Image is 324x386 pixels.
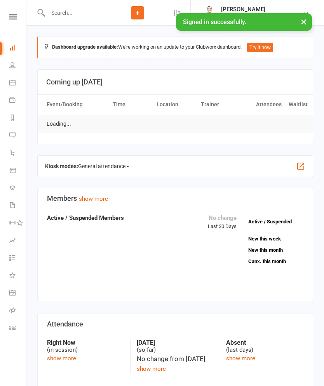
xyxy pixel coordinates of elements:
[9,162,27,180] a: Product Sales
[248,236,304,241] a: New this week
[248,247,304,253] a: New this month
[247,43,273,52] button: Try it now
[9,302,27,320] a: Roll call kiosk mode
[109,95,153,114] th: Time
[79,195,108,202] a: show more
[137,354,214,364] div: No change from [DATE]
[47,339,125,354] div: (in session)
[47,214,124,221] strong: Active / Suspended Members
[9,75,27,92] a: Calendar
[241,95,285,114] th: Attendees
[78,160,129,172] span: General attendance
[46,78,304,86] h3: Coming up [DATE]
[208,213,237,223] div: No change
[226,339,303,346] strong: Absent
[47,195,303,202] h3: Members
[208,213,237,231] div: Last 30 Days
[9,92,27,110] a: Payments
[153,95,197,114] th: Location
[297,13,311,30] button: ×
[45,163,78,169] strong: Kiosk modes:
[226,339,303,354] div: (last days)
[9,40,27,57] a: Dashboard
[137,339,214,346] strong: [DATE]
[9,110,27,127] a: Reports
[9,267,27,285] a: What's New
[47,355,76,362] a: show more
[197,95,241,114] th: Trainer
[43,95,109,114] th: Event/Booking
[52,44,118,50] strong: Dashboard upgrade available:
[37,37,313,58] div: We're working on an update to your Clubworx dashboard.
[45,7,111,18] input: Search...
[9,232,27,250] a: Assessments
[221,13,303,20] div: Martial Arts [GEOGRAPHIC_DATA]
[226,355,255,362] a: show more
[202,5,217,21] img: thumb_image1644660699.png
[137,365,166,372] a: show more
[285,95,307,114] th: Waitlist
[244,213,310,230] a: Active / Suspended
[43,115,75,133] td: Loading...
[221,6,303,13] div: [PERSON_NAME]
[47,320,303,328] h3: Attendance
[47,339,125,346] strong: Right Now
[137,339,214,354] div: (so far)
[9,320,27,337] a: Class kiosk mode
[248,259,304,264] a: Canx. this month
[9,57,27,75] a: People
[9,285,27,302] a: General attendance kiosk mode
[183,18,246,26] span: Signed in successfully.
